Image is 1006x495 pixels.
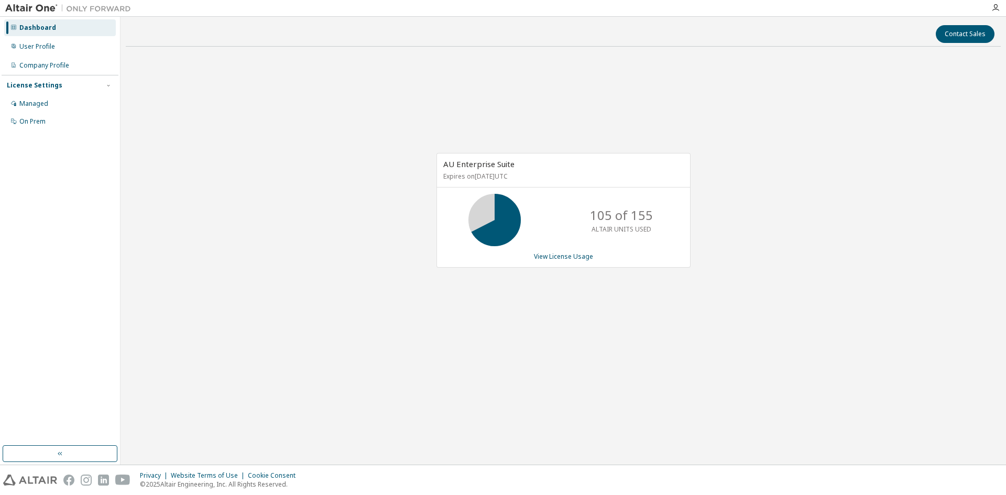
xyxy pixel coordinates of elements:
div: Cookie Consent [248,471,302,480]
p: ALTAIR UNITS USED [592,225,651,234]
div: License Settings [7,81,62,90]
button: Contact Sales [936,25,994,43]
div: Managed [19,100,48,108]
img: youtube.svg [115,475,130,486]
div: Website Terms of Use [171,471,248,480]
div: Company Profile [19,61,69,70]
img: instagram.svg [81,475,92,486]
div: Dashboard [19,24,56,32]
div: User Profile [19,42,55,51]
img: facebook.svg [63,475,74,486]
p: Expires on [DATE] UTC [443,172,681,181]
img: altair_logo.svg [3,475,57,486]
div: Privacy [140,471,171,480]
span: AU Enterprise Suite [443,159,515,169]
p: © 2025 Altair Engineering, Inc. All Rights Reserved. [140,480,302,489]
div: On Prem [19,117,46,126]
img: linkedin.svg [98,475,109,486]
a: View License Usage [534,252,593,261]
img: Altair One [5,3,136,14]
p: 105 of 155 [590,206,653,224]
